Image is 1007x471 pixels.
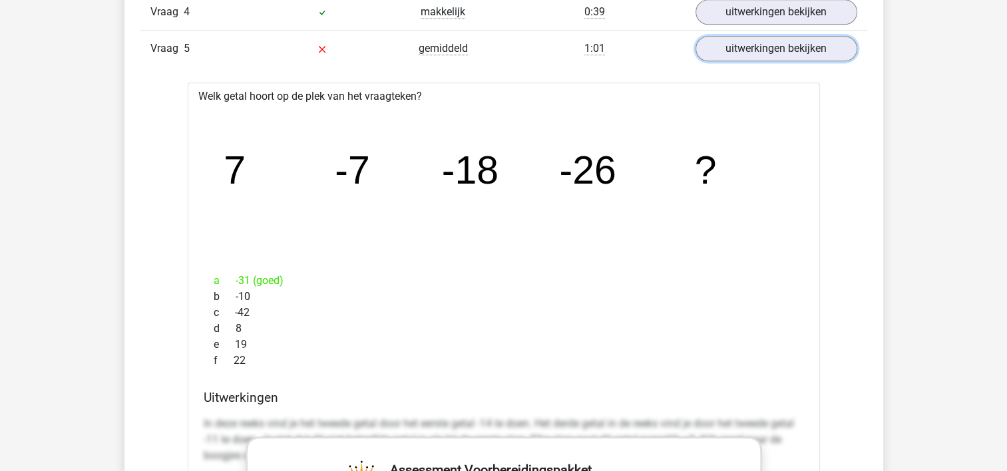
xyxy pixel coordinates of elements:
[204,321,804,337] div: 8
[214,289,236,305] span: b
[696,148,717,192] tspan: ?
[214,353,234,369] span: f
[696,36,857,61] a: uitwerkingen bekijken
[204,390,804,405] h4: Uitwerkingen
[584,42,605,55] span: 1:01
[560,148,616,192] tspan: -26
[184,5,190,18] span: 4
[442,148,499,192] tspan: -18
[421,5,465,19] span: makkelijk
[224,148,246,192] tspan: 7
[204,273,804,289] div: -31 (goed)
[214,337,235,353] span: e
[214,273,236,289] span: a
[214,305,235,321] span: c
[184,42,190,55] span: 5
[150,41,184,57] span: Vraag
[204,353,804,369] div: 22
[204,305,804,321] div: -42
[204,289,804,305] div: -10
[150,4,184,20] span: Vraag
[214,321,236,337] span: d
[584,5,605,19] span: 0:39
[204,416,804,464] p: In deze reeks vind je het tweede getal door het eerste getal -14 te doen. Het derde getal in de r...
[335,148,370,192] tspan: -7
[419,42,468,55] span: gemiddeld
[204,337,804,353] div: 19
